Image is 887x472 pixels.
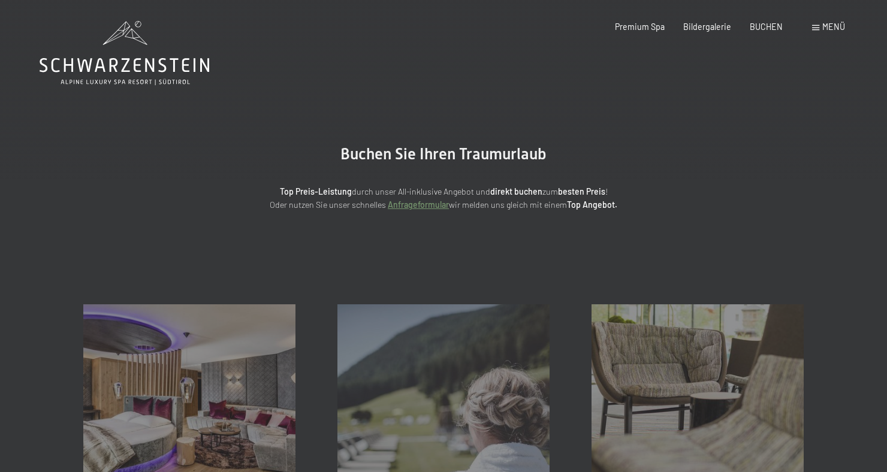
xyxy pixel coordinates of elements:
[490,186,542,196] strong: direkt buchen
[388,199,449,210] a: Anfrageformular
[683,22,731,32] a: Bildergalerie
[822,22,845,32] span: Menü
[750,22,783,32] a: BUCHEN
[567,199,617,210] strong: Top Angebot.
[180,185,707,212] p: durch unser All-inklusive Angebot und zum ! Oder nutzen Sie unser schnelles wir melden uns gleich...
[280,186,352,196] strong: Top Preis-Leistung
[340,145,547,163] span: Buchen Sie Ihren Traumurlaub
[615,22,665,32] a: Premium Spa
[558,186,605,196] strong: besten Preis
